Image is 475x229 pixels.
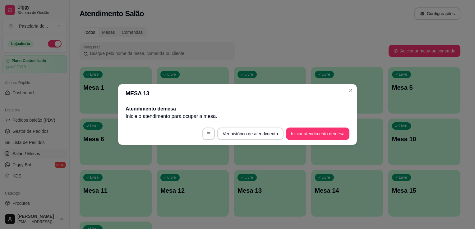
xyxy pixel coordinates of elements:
p: Inicie o atendimento para ocupar a mesa . [126,113,349,120]
button: Close [346,85,356,95]
header: MESA 13 [118,84,357,103]
button: Ver histórico de atendimento [217,128,284,140]
button: Iniciar atendimento demesa [286,128,349,140]
h2: Atendimento de mesa [126,105,349,113]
